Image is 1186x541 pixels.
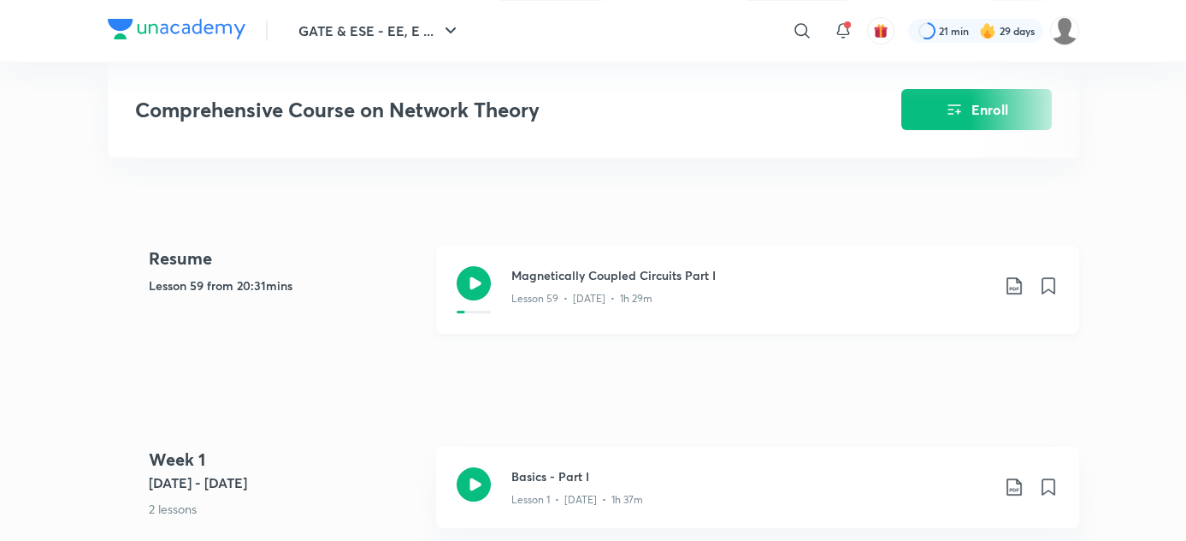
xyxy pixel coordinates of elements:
[149,246,422,271] h4: Resume
[149,276,422,294] h5: Lesson 59 from 20:31mins
[873,23,888,39] img: avatar
[511,266,990,284] h3: Magnetically Coupled Circuits Part I
[288,14,471,48] button: GATE & ESE - EE, E ...
[511,492,643,508] p: Lesson 1 • [DATE] • 1h 37m
[108,19,245,39] img: Company Logo
[867,17,894,45] button: avatar
[108,19,245,44] a: Company Logo
[1050,16,1079,45] img: Palak Tiwari
[436,246,1079,354] a: Magnetically Coupled Circuits Part ILesson 59 • [DATE] • 1h 29m
[979,22,996,39] img: streak
[511,467,990,485] h3: Basics - Part I
[149,447,422,473] h4: Week 1
[511,291,652,306] p: Lesson 59 • [DATE] • 1h 29m
[901,89,1052,130] button: Enroll
[149,500,422,518] p: 2 lessons
[149,473,422,493] h5: [DATE] - [DATE]
[135,98,805,122] h3: Comprehensive Course on Network Theory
